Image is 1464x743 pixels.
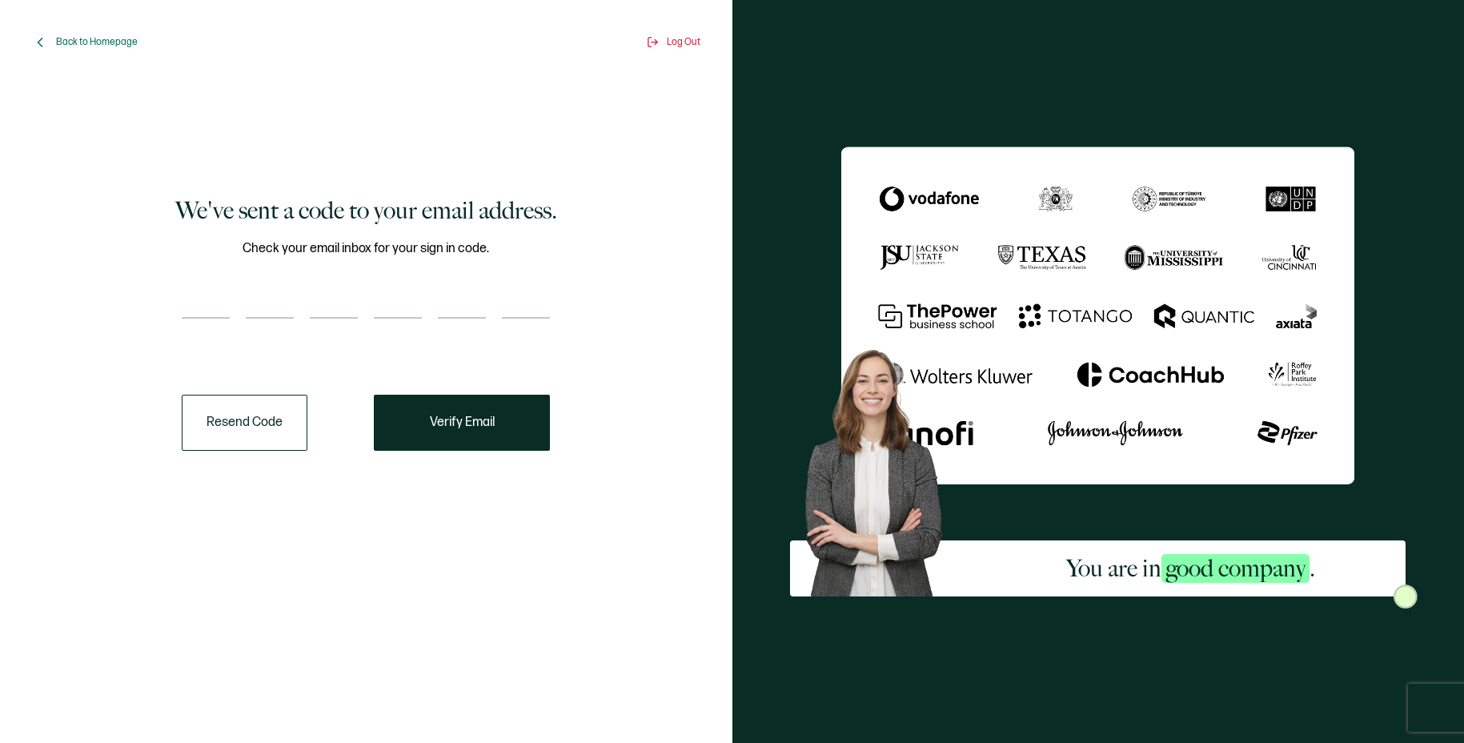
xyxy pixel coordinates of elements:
[175,195,557,227] h1: We've sent a code to your email address.
[790,337,975,596] img: Sertifier Signup - You are in <span class="strong-h">good company</span>. Hero
[1394,584,1418,608] img: Sertifier Signup
[243,239,489,259] span: Check your email inbox for your sign in code.
[667,36,700,48] span: Log Out
[1066,552,1315,584] h2: You are in .
[841,147,1354,485] img: Sertifier We've sent a code to your email address.
[374,395,550,451] button: Verify Email
[182,395,307,451] button: Resend Code
[1161,554,1310,583] span: good company
[430,416,495,429] span: Verify Email
[56,36,138,48] span: Back to Homepage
